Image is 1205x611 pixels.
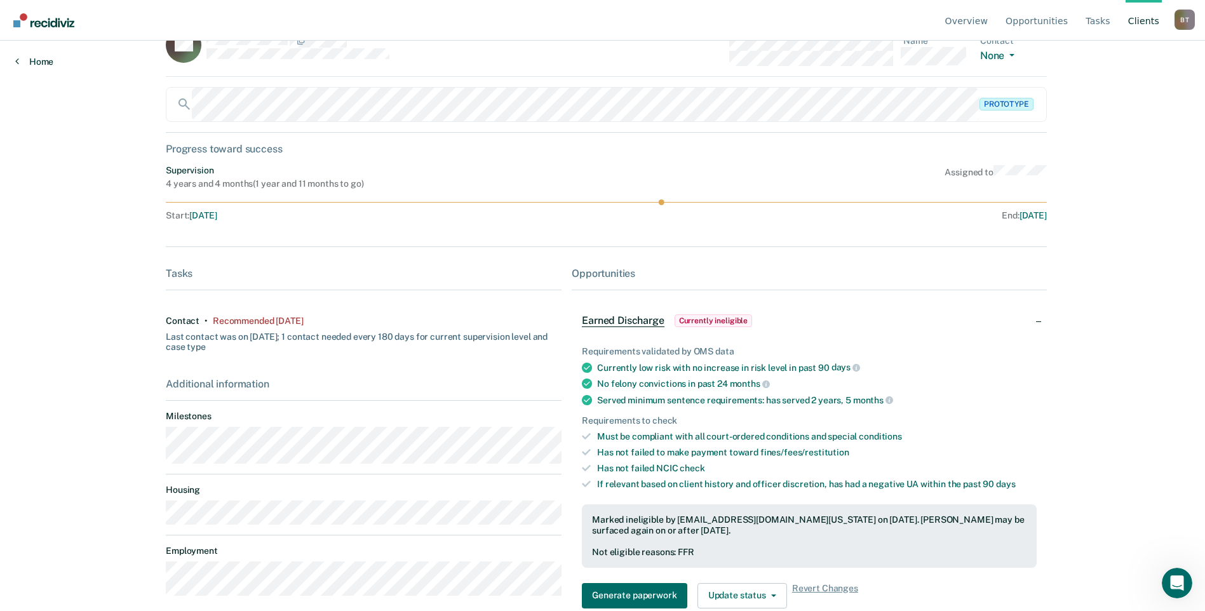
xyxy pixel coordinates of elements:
[1175,10,1195,30] div: B T
[945,165,1046,189] div: Assigned to
[127,396,254,447] button: Messages
[597,447,1037,458] div: Has not failed to make payment toward
[49,428,77,437] span: Home
[26,182,212,195] div: Send us a message
[25,133,229,155] p: How can we help?
[166,411,562,422] dt: Milestones
[25,24,95,44] img: logo
[597,362,1037,373] div: Currently low risk with no increase in risk level in past 90
[189,210,217,220] span: [DATE]
[13,171,241,206] div: Send us a message
[173,20,198,46] img: Profile image for Rajan
[169,428,213,437] span: Messages
[125,20,150,46] img: Profile image for Naomi
[592,514,1027,536] div: Marked ineligible by [EMAIL_ADDRESS][DOMAIN_NAME][US_STATE] on [DATE]. [PERSON_NAME] may be surfa...
[166,165,363,176] div: Supervision
[597,463,1037,474] div: Has not failed NCIC
[612,210,1047,221] div: End :
[592,547,1027,558] div: Not eligible reasons: FFR
[219,20,241,43] div: Close
[166,316,199,326] div: Contact
[15,56,53,67] a: Home
[597,394,1037,406] div: Served minimum sentence requirements: has served 2 years, 5
[597,378,1037,389] div: No felony convictions in past 24
[582,583,687,608] button: Generate paperwork
[25,90,229,133] p: Hi [PERSON_NAME] 👋
[572,267,1047,279] div: Opportunities
[166,178,363,189] div: 4 years and 4 months ( 1 year and 11 months to go )
[582,415,1037,426] div: Requirements to check
[680,463,704,473] span: check
[859,431,902,441] span: conditions
[582,583,692,608] a: Navigate to form link
[980,50,1020,64] button: None
[1175,10,1195,30] button: Profile dropdown button
[149,20,174,46] img: Profile image for Kim
[760,447,849,457] span: fines/fees/restitution
[1162,568,1192,598] iframe: Intercom live chat
[166,326,562,353] div: Last contact was on [DATE]; 1 contact needed every 180 days for current supervision level and cas...
[792,583,858,608] span: Revert Changes
[853,395,893,405] span: months
[13,13,74,27] img: Recidiviz
[166,210,607,221] div: Start :
[597,479,1037,490] div: If relevant based on client history and officer discretion, has had a negative UA within the past 90
[166,485,562,495] dt: Housing
[166,143,1047,155] div: Progress toward success
[166,378,562,390] div: Additional information
[730,379,770,389] span: months
[572,300,1047,341] div: Earned DischargeCurrently ineligible
[996,479,1015,489] span: days
[675,314,753,327] span: Currently ineligible
[831,362,860,372] span: days
[166,267,562,279] div: Tasks
[205,316,208,326] div: •
[697,583,787,608] button: Update status
[582,346,1037,357] div: Requirements validated by OMS data
[213,316,303,326] div: Recommended 3 days ago
[166,546,562,556] dt: Employment
[582,314,664,327] span: Earned Discharge
[597,431,1037,442] div: Must be compliant with all court-ordered conditions and special
[1020,210,1047,220] span: [DATE]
